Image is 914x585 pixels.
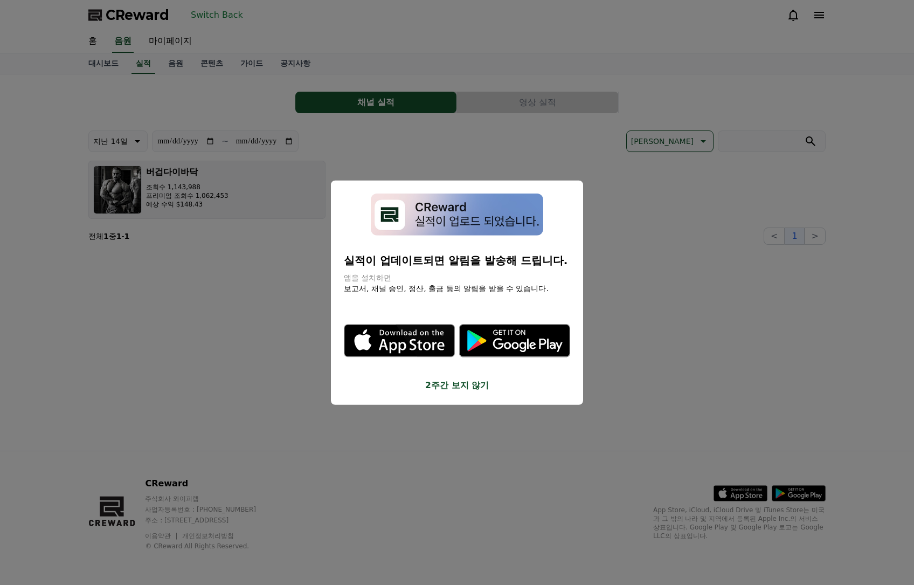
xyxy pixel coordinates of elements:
[764,228,785,245] button: <
[106,6,169,24] span: CReward
[146,183,228,191] p: 조회수 1,143,988
[160,53,192,74] a: 음원
[140,30,200,53] a: 마이페이지
[88,130,148,152] button: 지난 14일
[124,232,130,240] strong: 1
[457,92,619,113] a: 영상 실적
[146,200,228,209] p: 예상 수익 $148.43
[653,506,826,540] p: App Store, iCloud, iCloud Drive 및 iTunes Store는 미국과 그 밖의 나라 및 지역에서 등록된 Apple Inc.의 서비스 상표입니다. Goo...
[232,53,272,74] a: 가이드
[88,231,129,242] p: 전체 중 -
[116,232,122,240] strong: 1
[272,53,319,74] a: 공지사항
[145,494,276,503] p: 주식회사 와이피랩
[93,134,128,149] p: 지난 14일
[145,542,276,550] p: © CReward All Rights Reserved.
[626,130,714,152] button: [PERSON_NAME]
[192,53,232,74] a: 콘텐츠
[295,92,456,113] button: 채널 실적
[80,30,106,53] a: 홈
[295,92,457,113] a: 채널 실적
[805,228,826,245] button: >
[344,379,570,392] button: 2주간 보지 않기
[344,253,570,268] p: 실적이 업데이트되면 알림을 발송해 드립니다.
[93,166,142,214] img: 버겁다이바닥
[631,134,694,149] p: [PERSON_NAME]
[131,53,155,74] a: 실적
[145,505,276,514] p: 사업자등록번호 : [PHONE_NUMBER]
[344,272,570,283] p: 앱을 설치하면
[146,166,228,178] h3: 버겁다이바닥
[186,6,247,24] button: Switch Back
[371,193,543,236] img: app-install-modal
[457,92,618,113] button: 영상 실적
[344,283,570,294] p: 보고서, 채널 승인, 정산, 출금 등의 알림을 받을 수 있습니다.
[785,228,804,245] button: 1
[80,53,127,74] a: 대시보드
[146,191,228,200] p: 프리미엄 조회수 1,062,453
[182,532,234,540] a: 개인정보처리방침
[331,180,583,405] div: modal
[145,477,276,490] p: CReward
[221,135,228,148] p: ~
[145,516,276,525] p: 주소 : [STREET_ADDRESS]
[88,161,326,219] button: 버겁다이바닥 조회수 1,143,988 프리미엄 조회수 1,062,453 예상 수익 $148.43
[145,532,179,540] a: 이용약관
[103,232,109,240] strong: 1
[112,30,134,53] a: 음원
[88,6,169,24] a: CReward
